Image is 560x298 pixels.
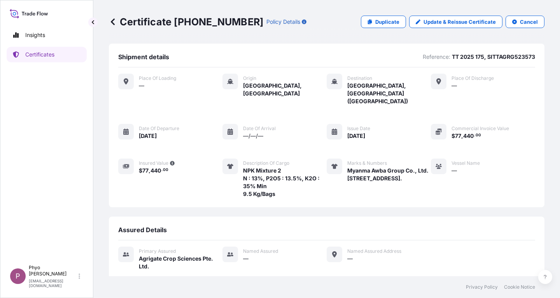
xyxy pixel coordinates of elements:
span: 440 [463,133,474,139]
p: Update & Reissue Certificate [423,18,496,26]
span: — [451,167,457,175]
span: Vessel Name [451,160,480,166]
span: $ [139,168,142,173]
span: Named Assured Address [347,248,401,254]
span: P [16,272,20,280]
span: $ [451,133,455,139]
p: Duplicate [375,18,399,26]
span: Agrigate Crop Sciences Pte. Ltd. [139,255,222,270]
span: , [461,133,463,139]
p: Phyo [PERSON_NAME] [29,264,77,277]
span: Place of Loading [139,75,176,81]
span: Issue Date [347,125,370,132]
span: Assured Details [118,226,167,234]
span: Commercial Invoice Value [451,125,509,132]
span: 77 [142,168,149,173]
span: Myanma Awba Group Co., Ltd. [STREET_ADDRESS]. [347,167,429,182]
a: Update & Reissue Certificate [409,16,502,28]
a: Privacy Policy [466,284,498,290]
span: , [149,168,150,173]
p: Insights [25,31,45,39]
a: Duplicate [361,16,406,28]
p: TT 2025 175, SITTAGRG523573 [452,53,535,61]
p: Policy Details [266,18,300,26]
span: Date of departure [139,125,179,132]
span: 77 [455,133,461,139]
span: Date of arrival [243,125,276,132]
span: Origin [243,75,256,81]
span: — [451,82,457,90]
a: Certificates [7,47,87,62]
span: Insured Value [139,160,168,166]
span: Place of discharge [451,75,494,81]
p: Certificate [PHONE_NUMBER] [109,16,263,28]
span: 00 [163,169,168,171]
button: Cancel [506,16,544,28]
a: Insights [7,27,87,43]
span: Named Assured [243,248,278,254]
span: Description of cargo [243,160,289,166]
span: . [161,169,163,171]
p: Certificates [25,51,54,58]
span: —/—/— [243,132,263,140]
span: [DATE] [347,132,365,140]
p: Cancel [520,18,538,26]
p: [EMAIL_ADDRESS][DOMAIN_NAME] [29,279,77,288]
span: 00 [476,134,481,137]
span: Primary assured [139,248,176,254]
span: 440 [150,168,161,173]
span: Shipment details [118,53,169,61]
span: . [474,134,475,137]
span: Destination [347,75,372,81]
span: — [347,255,353,263]
span: NPK Mixture 2 N : 13%, P2O5 : 13.5%, K2O : 35% Min 9.5 Kg/Bags [243,167,327,198]
span: — [243,255,248,263]
span: [GEOGRAPHIC_DATA], [GEOGRAPHIC_DATA] ([GEOGRAPHIC_DATA]) [347,82,431,105]
span: Marks & Numbers [347,160,387,166]
p: Reference: [423,53,450,61]
span: — [139,82,144,90]
span: [DATE] [139,132,157,140]
a: Cookie Notice [504,284,535,290]
span: [GEOGRAPHIC_DATA], [GEOGRAPHIC_DATA] [243,82,327,97]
